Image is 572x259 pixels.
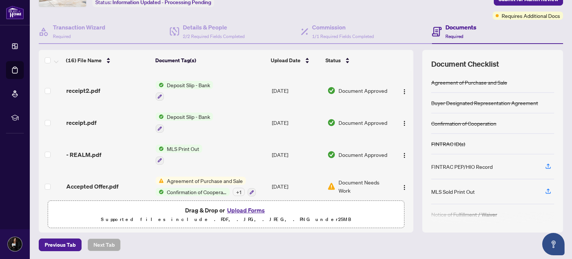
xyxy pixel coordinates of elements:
[156,177,164,185] img: Status Icon
[398,180,410,192] button: Logo
[183,34,245,39] span: 2/2 Required Fields Completed
[156,113,164,121] img: Status Icon
[339,119,387,127] span: Document Approved
[312,23,374,32] h4: Commission
[269,139,324,171] td: [DATE]
[327,151,336,159] img: Document Status
[164,81,213,89] span: Deposit Slip - Bank
[269,107,324,139] td: [DATE]
[156,81,213,101] button: Status IconDeposit Slip - Bank
[401,120,407,126] img: Logo
[164,113,213,121] span: Deposit Slip - Bank
[431,187,475,196] div: MLS Sold Print Out
[53,23,105,32] h4: Transaction Wizard
[431,162,493,171] div: FINTRAC PEP/HIO Record
[431,59,499,69] span: Document Checklist
[327,119,336,127] img: Document Status
[445,23,476,32] h4: Documents
[327,182,336,190] img: Document Status
[48,201,404,228] span: Drag & Drop orUpload FormsSupported files include .PDF, .JPG, .JPEG, .PNG under25MB
[152,50,268,71] th: Document Tag(s)
[156,81,164,89] img: Status Icon
[502,12,560,20] span: Requires Additional Docs
[327,86,336,95] img: Document Status
[271,56,301,64] span: Upload Date
[398,85,410,97] button: Logo
[156,145,164,153] img: Status Icon
[322,50,391,71] th: Status
[39,239,82,251] button: Previous Tab
[401,89,407,95] img: Logo
[325,56,341,64] span: Status
[431,210,497,218] div: Notice of Fulfillment / Waiver
[401,184,407,190] img: Logo
[53,215,400,224] p: Supported files include .PDF, .JPG, .JPEG, .PNG under 25 MB
[66,150,101,159] span: - REALM.pdf
[164,145,202,153] span: MLS Print Out
[8,237,22,251] img: Profile Icon
[269,171,324,203] td: [DATE]
[401,152,407,158] img: Logo
[63,50,152,71] th: (16) File Name
[445,34,463,39] span: Required
[53,34,71,39] span: Required
[431,99,538,107] div: Buyer Designated Representation Agreement
[185,205,267,215] span: Drag & Drop or
[156,177,256,197] button: Status IconAgreement of Purchase and SaleStatus IconConfirmation of Cooperation+1
[312,34,374,39] span: 1/1 Required Fields Completed
[339,178,391,195] span: Document Needs Work
[339,151,387,159] span: Document Approved
[156,145,202,165] button: Status IconMLS Print Out
[339,86,387,95] span: Document Approved
[66,86,100,95] span: receipt2.pdf
[183,23,245,32] h4: Details & People
[269,75,324,107] td: [DATE]
[88,239,121,251] button: Next Tab
[431,78,507,86] div: Agreement of Purchase and Sale
[164,177,246,185] span: Agreement of Purchase and Sale
[431,140,465,148] div: FINTRAC ID(s)
[164,188,230,196] span: Confirmation of Cooperation
[398,149,410,161] button: Logo
[156,113,213,133] button: Status IconDeposit Slip - Bank
[431,119,496,127] div: Confirmation of Cooperation
[6,6,24,19] img: logo
[45,239,76,251] span: Previous Tab
[542,233,565,255] button: Open asap
[233,188,245,196] div: + 1
[225,205,267,215] button: Upload Forms
[268,50,323,71] th: Upload Date
[66,182,118,191] span: Accepted Offer.pdf
[156,188,164,196] img: Status Icon
[398,117,410,129] button: Logo
[66,118,96,127] span: receipt.pdf
[66,56,102,64] span: (16) File Name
